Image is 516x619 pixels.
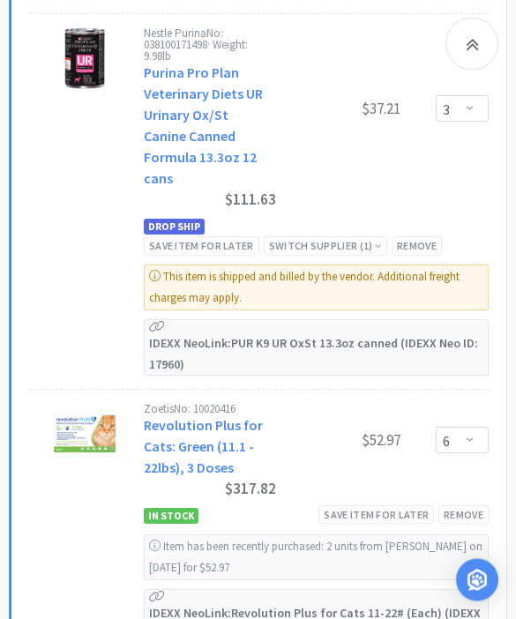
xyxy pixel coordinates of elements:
div: Save item for later [318,506,434,525]
div: Item has been recently purchased: 2 units from [PERSON_NAME] on [DATE] for $52.97 [144,535,489,581]
img: b54bcdb1dc134f29b7cded50fe244148_283932.jpeg [54,404,116,466]
a: Purina Pro Plan Veterinary Diets UR Urinary Ox/St Canine Canned Formula 13.3oz 12 cans [144,64,263,188]
p: IDEXX Neo Link: PUR K9 UR OxSt 13.3oz canned (IDEXX Neo ID: 17960) [145,333,488,376]
span: Drop Ship [144,220,205,235]
div: Remove [438,506,489,525]
div: Switch Supplier ( 1 ) [269,238,382,255]
span: $111.63 [225,190,276,210]
span: $317.82 [225,480,276,499]
a: Revolution Plus for Cats: Green (11.1 - 22lbs), 3 Doses [144,417,263,477]
div: This item is shipped and billed by the vendor. Additional freight charges may apply. [144,265,489,311]
div: Zoetis No: 10020416 [144,404,268,415]
span: In Stock [144,509,198,525]
img: 6372d4bd7ded4e2da81cc2c9cf3aea4d_77041.jpeg [54,28,116,90]
div: $37.21 [268,99,400,120]
div: Remove [392,237,442,256]
div: Save item for later [144,237,259,256]
div: $52.97 [268,430,400,451]
div: Nestle Purina No: 038100171498 · Weight: 9.98lb [144,28,268,63]
div: Open Intercom Messenger [456,559,498,601]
